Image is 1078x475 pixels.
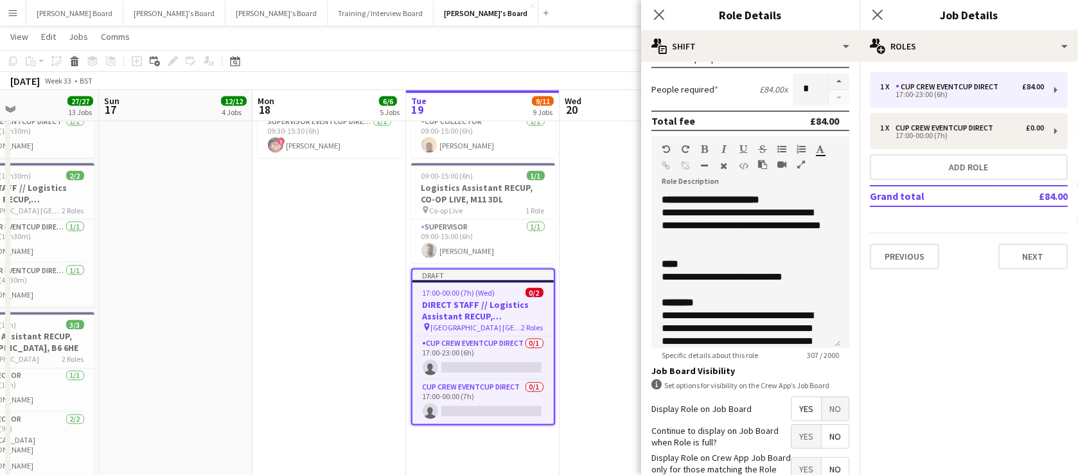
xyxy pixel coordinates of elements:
h3: DIRECT STAFF // Logistics Assistant RECUP, [GEOGRAPHIC_DATA], NG2 6AG [412,299,554,322]
span: ! [278,138,285,145]
span: 19 [409,102,427,117]
span: 1/1 [527,171,545,181]
span: Edit [41,31,56,42]
div: £84.00 x [759,84,788,95]
button: Underline [739,144,748,154]
div: 5 Jobs [380,107,400,117]
div: £84.00 [810,114,839,127]
span: 9/11 [532,96,554,106]
h3: Role Details [641,6,860,23]
button: Ordered List [797,144,806,154]
span: 17 [102,102,119,117]
button: Training / Interview Board [328,1,434,26]
span: 307 / 2000 [797,350,849,360]
button: Unordered List [777,144,786,154]
label: Display Role on Job Board [651,403,752,415]
span: 6/6 [379,96,397,106]
button: Text Color [816,144,825,154]
div: 13 Jobs [68,107,93,117]
div: 4 Jobs [222,107,246,117]
button: Clear Formatting [720,161,729,171]
div: Roles [860,31,1078,62]
a: Comms [96,28,135,45]
app-card-role: CUP CREW EVENTCUP DIRECT0/117:00-00:00 (7h) [412,381,554,424]
button: Horizontal Line [700,161,709,171]
app-job-card: 09:00-15:00 (6h)1/1Logistics Assistant RECUP, CO-OP LIVE, M11 3DL Co-op Live1 RoleSupervisor1/109... [411,163,555,264]
button: [PERSON_NAME]'s Board [225,1,328,26]
span: 3/3 [66,320,84,330]
div: 1 x [880,123,896,132]
span: Mon [258,95,274,107]
a: Edit [36,28,61,45]
button: Paste as plain text [758,159,767,170]
div: 9 Jobs [533,107,553,117]
app-card-role: CUP COLLECTOR1/109:00-15:00 (6h)[PERSON_NAME] [411,114,555,158]
button: Italic [720,144,729,154]
div: £84.00 [1022,82,1044,91]
div: CUP CREW EVENTCUP DIRECT [896,123,998,132]
h3: Logistics Assistant RECUP, CO-OP LIVE, M11 3DL [411,182,555,205]
button: Next [998,244,1068,269]
div: £0.00 [1026,123,1044,132]
span: 17:00-00:00 (7h) (Wed) [423,288,495,298]
div: Total fee [651,114,695,127]
span: 1 Role [526,206,545,215]
div: 17:00-00:00 (7h) [880,132,1044,139]
button: Add role [870,154,1068,180]
span: No [822,397,849,420]
button: Previous [870,244,939,269]
app-card-role: Supervisor1/109:00-15:00 (6h)[PERSON_NAME] [411,220,555,264]
button: Fullscreen [797,159,806,170]
h3: Job Details [860,6,1078,23]
button: [PERSON_NAME]'s Board [123,1,225,26]
span: 2 Roles [522,323,543,332]
span: 12/12 [221,96,247,106]
div: Shift [641,31,860,62]
span: 18 [256,102,274,117]
label: Continue to display on Job Board when Role is full? [651,425,791,448]
button: HTML Code [739,161,748,171]
span: 09:00-15:00 (6h) [421,171,473,181]
app-card-role: CUP CREW EVENTCUP DIRECT0/117:00-23:00 (6h) [412,337,554,381]
td: Grand total [870,186,998,206]
span: No [822,425,849,448]
span: 2/2 [66,171,84,181]
a: Jobs [64,28,93,45]
div: 17:00-23:00 (6h) [880,91,1044,98]
app-card-role: SUPERVISOR EVENTCUP DIRECT1/109:30-15:30 (6h)![PERSON_NAME] [258,114,402,158]
button: Insert video [777,159,786,170]
span: Wed [565,95,581,107]
app-job-card: Draft17:00-00:00 (7h) (Wed)0/2DIRECT STAFF // Logistics Assistant RECUP, [GEOGRAPHIC_DATA], NG2 6... [411,269,555,426]
span: View [10,31,28,42]
span: 0/2 [526,288,543,298]
button: Strikethrough [758,144,767,154]
button: Increase [829,73,849,90]
span: 27/27 [67,96,93,106]
span: Sun [104,95,119,107]
div: 1 x [880,82,896,91]
span: Yes [791,425,821,448]
span: [GEOGRAPHIC_DATA] [GEOGRAPHIC_DATA] [431,323,522,332]
a: View [5,28,33,45]
h3: Job Board Visibility [651,365,849,377]
span: Co-op Live [430,206,463,215]
button: [PERSON_NAME] Board [26,1,123,26]
div: BST [80,76,93,85]
td: £84.00 [998,186,1068,206]
span: Jobs [69,31,88,42]
span: Week 33 [42,76,75,85]
span: 20 [563,102,581,117]
button: [PERSON_NAME]'s Board [434,1,538,26]
span: Specific details about this role [651,350,768,360]
label: People required [651,84,718,95]
span: 2 Roles [62,355,84,364]
span: Comms [101,31,130,42]
span: 2 Roles [62,206,84,215]
button: Undo [662,144,671,154]
div: CUP CREW EVENTCUP DIRECT [896,82,1003,91]
div: Draft [412,270,554,280]
div: Set options for visibility on the Crew App’s Job Board [651,379,849,391]
button: Redo [681,144,690,154]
